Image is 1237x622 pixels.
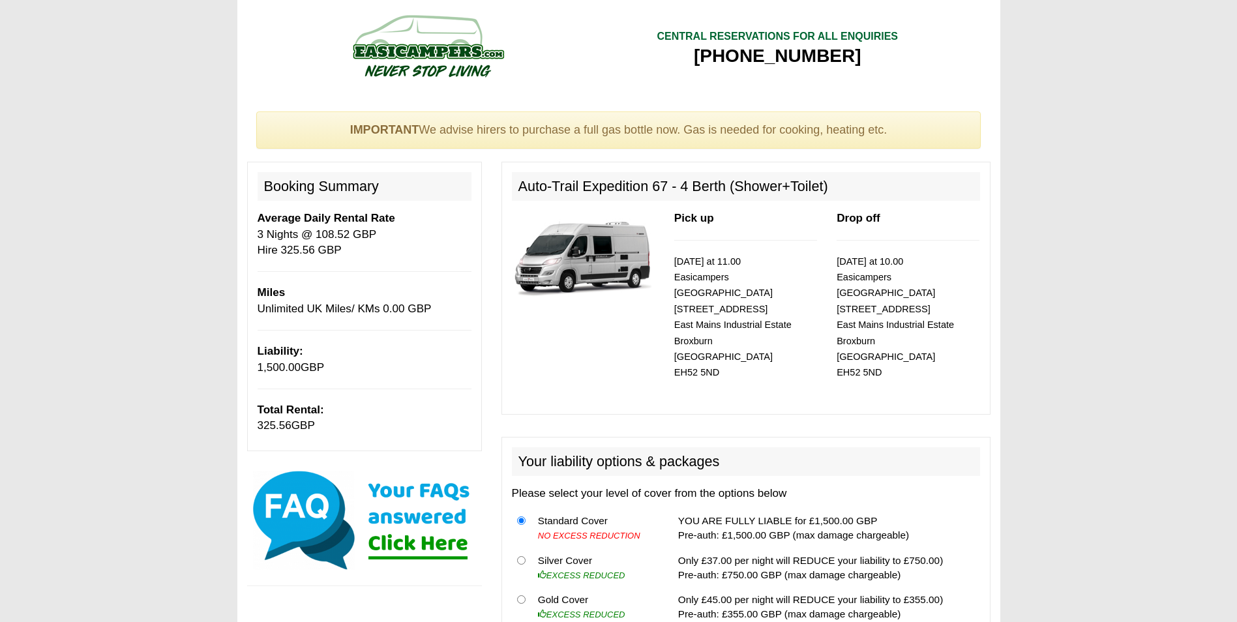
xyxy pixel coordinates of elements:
[258,286,286,299] b: Miles
[258,285,471,317] p: Unlimited UK Miles/ KMs 0.00 GBP
[247,468,482,572] img: Click here for our most common FAQs
[258,212,395,224] b: Average Daily Rental Rate
[533,548,658,587] td: Silver Cover
[258,172,471,201] h2: Booking Summary
[837,256,954,378] small: [DATE] at 10.00 Easicampers [GEOGRAPHIC_DATA] [STREET_ADDRESS] East Mains Industrial Estate Broxb...
[258,345,303,357] b: Liability:
[538,610,625,619] i: EXCESS REDUCED
[512,172,980,201] h2: Auto-Trail Expedition 67 - 4 Berth (Shower+Toilet)
[674,256,792,378] small: [DATE] at 11.00 Easicampers [GEOGRAPHIC_DATA] [STREET_ADDRESS] East Mains Industrial Estate Broxb...
[673,548,980,587] td: Only £37.00 per night will REDUCE your liability to £750.00) Pre-auth: £750.00 GBP (max damage ch...
[258,211,471,258] p: 3 Nights @ 108.52 GBP Hire 325.56 GBP
[258,419,291,432] span: 325.56
[538,570,625,580] i: EXCESS REDUCED
[512,211,655,303] img: 337.jpg
[533,509,658,548] td: Standard Cover
[837,212,880,224] b: Drop off
[256,111,981,149] div: We advise hirers to purchase a full gas bottle now. Gas is needed for cooking, heating etc.
[258,344,471,376] p: GBP
[512,447,980,476] h2: Your liability options & packages
[674,212,714,224] b: Pick up
[258,404,324,416] b: Total Rental:
[258,361,301,374] span: 1,500.00
[538,531,640,541] i: NO EXCESS REDUCTION
[673,509,980,548] td: YOU ARE FULLY LIABLE for £1,500.00 GBP Pre-auth: £1,500.00 GBP (max damage chargeable)
[512,486,980,501] p: Please select your level of cover from the options below
[350,123,419,136] strong: IMPORTANT
[657,44,898,68] div: [PHONE_NUMBER]
[258,402,471,434] p: GBP
[304,10,552,81] img: campers-checkout-logo.png
[657,29,898,44] div: CENTRAL RESERVATIONS FOR ALL ENQUIRIES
